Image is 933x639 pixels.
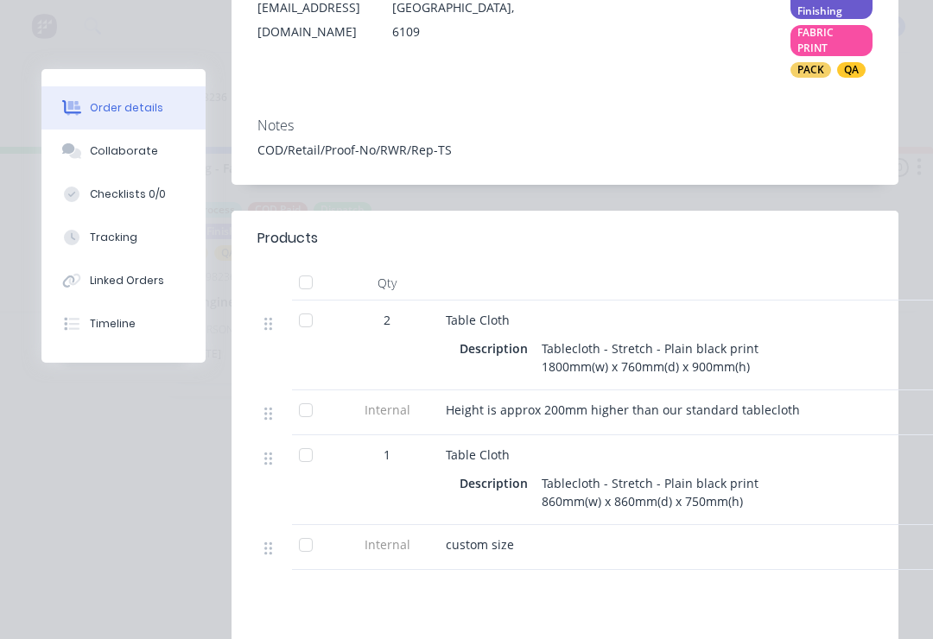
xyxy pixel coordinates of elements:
[41,216,206,259] button: Tracking
[257,117,873,134] div: Notes
[41,259,206,302] button: Linked Orders
[41,130,206,173] button: Collaborate
[384,446,390,464] span: 1
[90,100,163,116] div: Order details
[90,316,136,332] div: Timeline
[535,471,765,514] div: Tablecloth - Stretch - Plain black print 860mm(w) x 860mm(d) x 750mm(h)
[790,25,873,56] div: FABRIC PRINT
[460,471,535,496] div: Description
[41,173,206,216] button: Checklists 0/0
[460,336,535,361] div: Description
[90,187,166,202] div: Checklists 0/0
[790,62,831,78] div: PACK
[446,402,800,418] span: Height is approx 200mm higher than our standard tablecloth
[90,273,164,288] div: Linked Orders
[384,311,390,329] span: 2
[90,143,158,159] div: Collaborate
[342,535,432,554] span: Internal
[257,228,318,249] div: Products
[41,302,206,345] button: Timeline
[90,230,137,245] div: Tracking
[41,86,206,130] button: Order details
[335,266,439,301] div: Qty
[257,141,873,159] div: COD/Retail/Proof-No/RWR/Rep-TS
[837,62,866,78] div: QA
[446,536,514,553] span: custom size
[446,446,510,463] span: Table Cloth
[446,312,510,328] span: Table Cloth
[535,336,765,379] div: Tablecloth - Stretch - Plain black print 1800mm(w) x 760mm(d) x 900mm(h)
[342,401,432,419] span: Internal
